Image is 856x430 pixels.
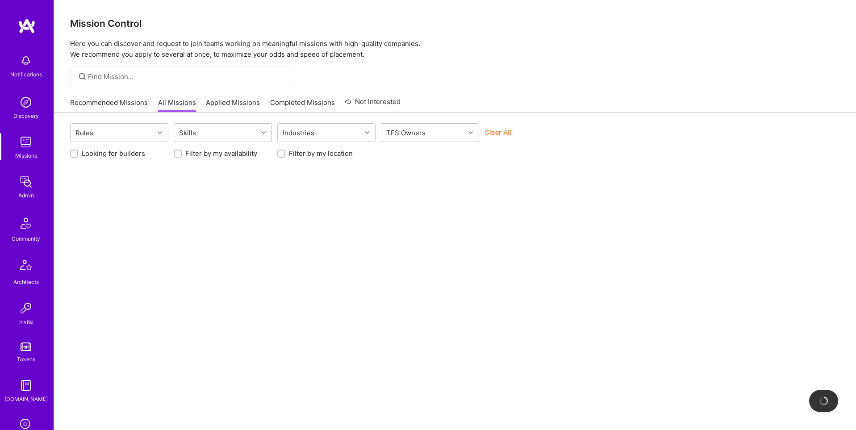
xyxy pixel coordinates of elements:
[70,18,840,29] h3: Mission Control
[158,130,162,135] i: icon Chevron
[17,299,35,317] img: Invite
[206,98,260,113] a: Applied Missions
[17,133,35,151] img: teamwork
[185,149,257,158] label: Filter by my availability
[261,130,266,135] i: icon Chevron
[15,256,37,277] img: Architects
[384,126,428,139] div: TFS Owners
[345,96,401,113] a: Not Interested
[289,149,353,158] label: Filter by my location
[17,355,35,364] div: Tokens
[12,234,40,243] div: Community
[17,173,35,191] img: admin teamwork
[88,72,287,81] input: Find Mission...
[18,191,34,200] div: Admin
[70,98,148,113] a: Recommended Missions
[365,130,369,135] i: icon Chevron
[77,71,88,82] i: icon SearchGrey
[17,52,35,70] img: bell
[18,18,36,34] img: logo
[17,93,35,111] img: discovery
[13,111,39,121] div: Discovery
[484,128,511,137] button: Clear All
[17,376,35,394] img: guide book
[70,38,840,60] p: Here you can discover and request to join teams working on meaningful missions with high-quality ...
[73,126,96,139] div: Roles
[21,342,31,351] img: tokens
[10,70,42,79] div: Notifications
[818,395,829,407] img: loading
[15,151,37,160] div: Missions
[158,98,196,113] a: All Missions
[82,149,145,158] label: Looking for builders
[4,394,48,404] div: [DOMAIN_NAME]
[19,317,33,326] div: Invite
[15,213,37,234] img: Community
[468,130,473,135] i: icon Chevron
[13,277,39,287] div: Architects
[177,126,198,139] div: Skills
[270,98,335,113] a: Completed Missions
[280,126,317,139] div: Industries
